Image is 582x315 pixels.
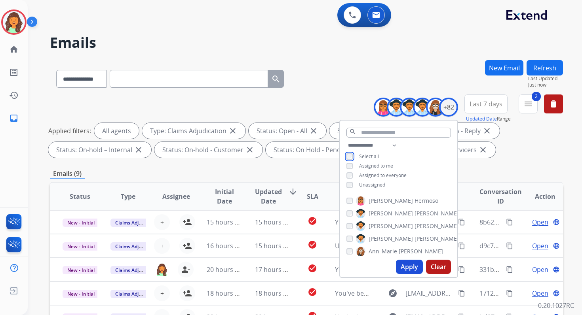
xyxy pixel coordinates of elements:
div: +82 [439,98,458,117]
div: Status: On-hold – Internal [48,142,151,158]
span: 17 hours ago [255,265,294,274]
img: agent-avatar [156,263,168,276]
span: You've been assigned a new service order: ba2cf95c-cf39-4823-8db4-13c62fabc95e [335,265,580,274]
button: + [154,285,170,301]
span: Updated Date [255,187,282,206]
span: [PERSON_NAME] [369,235,413,243]
mat-icon: delete [549,99,558,109]
mat-icon: close [134,145,143,155]
span: Claims Adjudication [110,290,165,298]
span: + [160,289,164,298]
span: Open [532,265,548,274]
span: 18 hours ago [207,289,246,298]
span: [PERSON_NAME] [415,222,459,230]
span: Range [466,115,511,122]
mat-icon: content_copy [458,266,465,273]
span: Just now [528,82,563,88]
mat-icon: history [9,91,19,100]
span: Open [532,217,548,227]
mat-icon: content_copy [506,290,513,297]
p: 0.20.1027RC [538,301,574,310]
mat-icon: language [553,290,560,297]
mat-icon: search [271,74,281,84]
span: Hermoso [415,197,438,205]
mat-icon: content_copy [458,219,465,226]
mat-icon: explore [388,289,398,298]
p: Emails (9) [50,169,85,179]
span: Conversation ID [479,187,522,206]
span: Last 7 days [470,102,502,106]
mat-icon: person_add [183,289,192,298]
span: Initial Date [207,187,242,206]
span: 15 hours ago [255,241,294,250]
span: Select all [359,153,379,160]
button: 2 [519,94,538,113]
mat-icon: person_remove [181,265,190,274]
h2: Emails [50,35,563,51]
mat-icon: check_circle [308,216,317,226]
span: New - Initial [63,290,99,298]
span: Type [121,192,135,201]
mat-icon: inbox [9,113,19,123]
div: Status: New - Initial [329,123,413,139]
mat-icon: language [553,219,560,226]
mat-icon: close [482,126,492,136]
mat-icon: close [309,126,318,136]
span: 15 hours ago [207,218,246,226]
span: Claims Adjudication [110,266,165,274]
span: [PERSON_NAME] [369,209,413,217]
span: Assigned to everyone [359,172,407,179]
span: 15 hours ago [255,218,294,226]
mat-icon: list_alt [9,68,19,77]
div: Status: On-hold - Customer [154,142,262,158]
span: New - Initial [63,219,99,227]
mat-icon: menu [523,99,533,109]
div: Type: Claims Adjudication [142,123,245,139]
span: New - Initial [63,266,99,274]
span: Unassigned [359,181,385,188]
span: 18 hours ago [255,289,294,298]
mat-icon: language [553,242,560,249]
div: All agents [94,123,139,139]
span: 16 hours ago [207,241,246,250]
span: Assigned to me [359,162,393,169]
th: Action [515,183,563,210]
span: Claims Adjudication [110,219,165,227]
span: New - Initial [63,242,99,251]
span: Claims Adjudication [110,242,165,251]
span: Last Updated: [528,75,563,82]
button: Updated Date [466,116,497,122]
div: Status: On Hold - Pending Parts [266,142,386,158]
span: [PERSON_NAME] [415,209,459,217]
span: [PERSON_NAME] [415,235,459,243]
mat-icon: check_circle [308,264,317,273]
span: SLA [307,192,318,201]
span: [PERSON_NAME] [369,197,413,205]
span: Ann_Marie [369,247,397,255]
button: Apply [396,260,423,274]
button: Refresh [527,60,563,75]
button: + [154,238,170,254]
button: Clear [426,260,451,274]
mat-icon: person_add [183,241,192,251]
mat-icon: arrow_downward [288,187,298,196]
div: Status: Open - All [249,123,326,139]
mat-icon: close [228,126,238,136]
button: Last 7 days [464,94,508,113]
span: Status [70,192,90,201]
mat-icon: language [553,266,560,273]
span: Open [532,241,548,251]
span: Open [532,289,548,298]
mat-icon: content_copy [506,219,513,226]
span: Assignee [162,192,190,201]
img: avatar [3,11,25,33]
span: 2 [532,92,541,101]
mat-icon: search [349,128,356,135]
mat-icon: home [9,45,19,54]
span: [PERSON_NAME] [369,222,413,230]
mat-icon: content_copy [458,242,465,249]
mat-icon: content_copy [506,242,513,249]
span: 20 hours ago [207,265,246,274]
mat-icon: person_add [183,217,192,227]
span: [PERSON_NAME] [399,247,443,255]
